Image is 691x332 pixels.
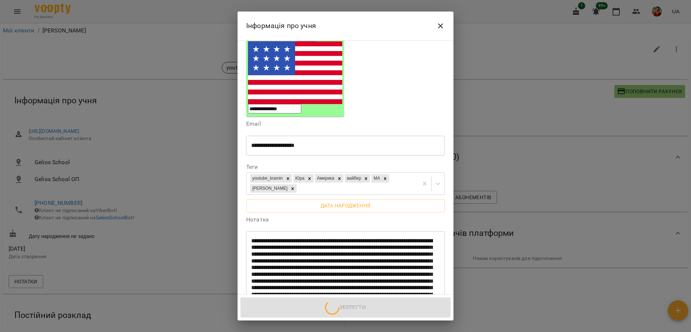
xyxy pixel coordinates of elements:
div: youtube_kramin [250,174,284,183]
div: [PERSON_NAME] [250,184,289,193]
h6: Інформація про учня [246,20,316,31]
button: Дата народження [246,199,445,212]
div: МА [371,174,381,183]
span: Дата народження [252,201,439,210]
div: Америка [315,174,335,183]
div: вайбер [345,174,362,183]
img: United States [248,41,342,104]
button: Close [432,17,449,35]
label: Нотатка [246,217,445,223]
label: Теги [246,164,445,170]
div: Юра [293,174,306,183]
label: Email [246,121,445,127]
